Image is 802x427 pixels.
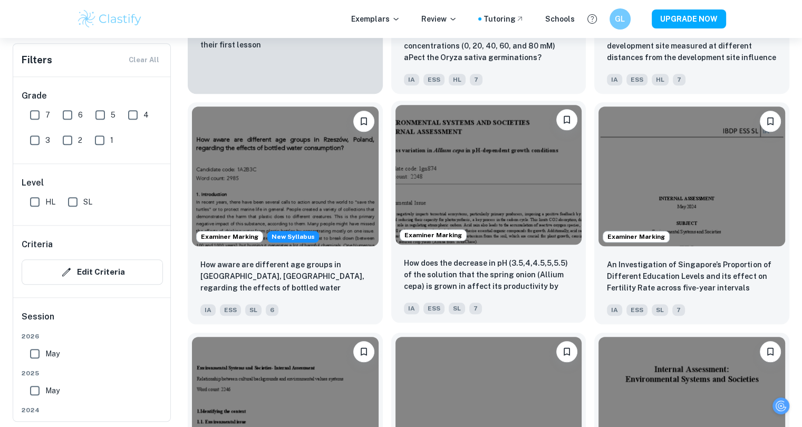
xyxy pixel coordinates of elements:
span: 6 [266,304,278,316]
span: 7 [672,304,685,316]
img: Clastify logo [76,8,143,30]
span: SL [245,304,262,316]
span: ESS [626,304,648,316]
span: IA [607,304,622,316]
button: Bookmark [556,109,577,130]
button: Bookmark [760,341,781,362]
span: 3 [45,134,50,146]
span: Examiner Marking [400,230,466,240]
p: How does the proximity to an urban development site measured at different distances from the deve... [607,28,777,64]
span: IA [607,74,622,85]
span: SL [449,303,465,314]
button: Bookmark [353,111,374,132]
span: 7 [469,303,482,314]
span: New Syllabus [267,231,319,242]
p: How does the decrease in pH (3.5,4,4.5,5,5.5) of the solution that the spring onion (Allium cepa)... [404,257,574,293]
span: SL [652,304,668,316]
span: 1 [110,134,113,146]
span: 4 [143,109,149,121]
img: ESS IA example thumbnail: How does the decrease in pH (3.5,4,4.5,5 [395,105,582,245]
h6: GL [614,13,626,25]
a: Examiner MarkingBookmarkHow does the decrease in pH (3.5,4,4.5,5,5.5) of the solution that the sp... [391,102,586,324]
span: 7 [45,109,50,121]
h6: Filters [22,53,52,67]
span: ESS [220,304,241,316]
button: Bookmark [353,341,374,362]
button: Bookmark [760,111,781,132]
p: An Investigation of Singapore’s Proportion of Different Education Levels and its effect on Fertil... [607,259,777,294]
span: 7 [673,74,685,85]
button: UPGRADE NOW [652,9,726,28]
img: ESS IA example thumbnail: How aware are different age groups in Rz [192,106,379,246]
span: ESS [423,74,445,85]
h6: Criteria [22,238,53,251]
span: 2025 [22,368,163,378]
button: GL [610,8,631,30]
button: Edit Criteria [22,259,163,285]
span: 7 [470,74,482,85]
span: IA [404,74,419,85]
span: Examiner Marking [197,232,263,241]
a: Tutoring [484,13,524,25]
h6: Grade [22,90,163,102]
span: Examiner Marking [603,232,669,241]
span: HL [449,74,466,85]
a: Examiner MarkingStarting from the May 2026 session, the ESS IA requirements have changed. We crea... [188,102,383,324]
button: Help and Feedback [583,10,601,28]
p: To what extent do diPerent NaCl concentrations (0, 20, 40, 60, and 80 mM) aPect the Oryza sativa ... [404,28,574,63]
a: Schools [545,13,575,25]
h6: Level [22,177,163,189]
p: Review [421,13,457,25]
span: ESS [423,303,445,314]
span: 6 [78,109,83,121]
span: 5 [111,109,115,121]
span: ESS [626,74,648,85]
div: Starting from the May 2026 session, the ESS IA requirements have changed. We created this exempla... [267,231,319,242]
p: 96% of students feel more confident after their first lesson [200,27,370,51]
span: 2 [78,134,82,146]
a: Examiner MarkingBookmarkAn Investigation of Singapore’s Proportion of Different Education Levels ... [594,102,789,324]
span: 2026 [22,332,163,341]
h6: Session [22,310,163,332]
span: May [45,385,60,396]
span: IA [200,304,216,316]
span: HL [652,74,669,85]
p: Exemplars [351,13,400,25]
span: 2024 [22,405,163,415]
span: May [45,348,60,360]
p: How aware are different age groups in Rzeszów, Poland, regarding the effects of bottled water con... [200,259,370,295]
span: SL [83,196,92,208]
span: IA [404,303,419,314]
span: HL [45,196,55,208]
button: Bookmark [556,341,577,362]
img: ESS IA example thumbnail: An Investigation of Singapore’s Proporti [598,106,785,246]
